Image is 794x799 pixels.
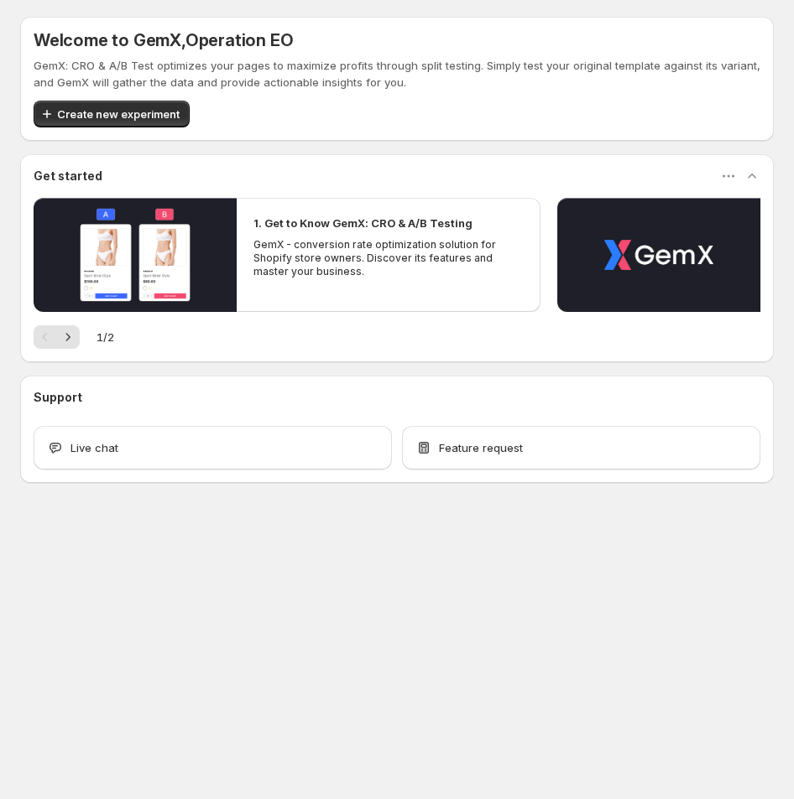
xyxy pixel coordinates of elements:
[253,238,524,278] p: GemX - conversion rate optimization solution for Shopify store owners. Discover its features and ...
[181,30,293,50] span: , Operation EO
[34,30,760,50] h5: Welcome to GemX
[34,325,80,349] nav: Pagination
[439,439,523,456] span: Feature request
[34,101,190,127] button: Create new experiment
[57,106,180,122] span: Create new experiment
[56,325,80,349] button: Next
[34,57,760,91] p: GemX: CRO & A/B Test optimizes your pages to maximize profits through split testing. Simply test ...
[34,168,102,184] h3: Get started
[253,215,473,231] h2: 1. Get to Know GemX: CRO & A/B Testing
[557,198,760,312] button: Play video
[34,198,237,312] button: Play video
[97,329,114,345] span: 1 / 2
[71,439,118,456] span: Live chat
[34,389,82,406] h3: Support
